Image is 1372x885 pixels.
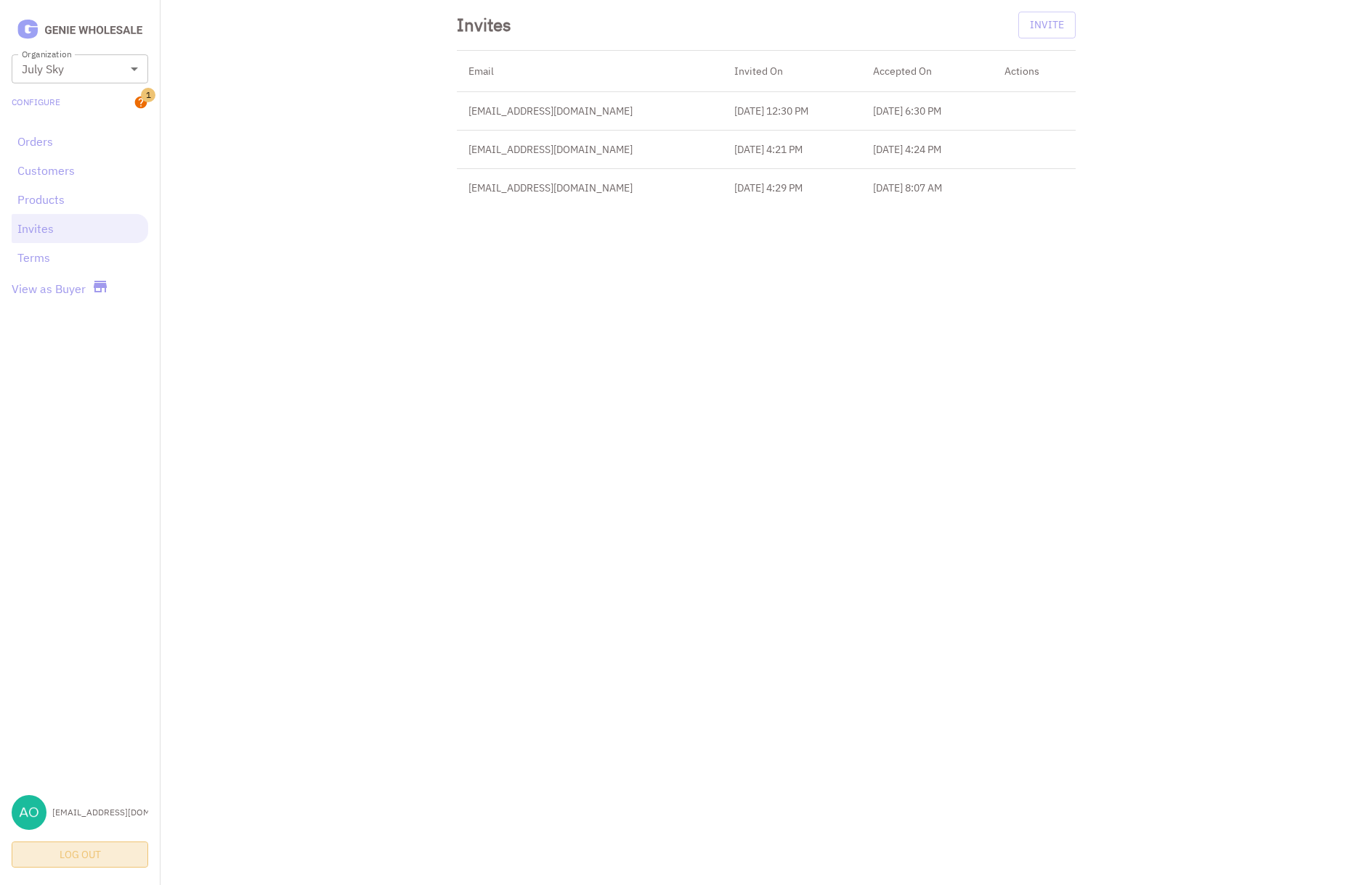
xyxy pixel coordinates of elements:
[12,795,46,830] img: aoxue@julyskyskincare.com
[457,130,723,168] td: [EMAIL_ADDRESS][DOMAIN_NAME]
[17,249,142,266] a: Terms
[17,220,142,237] a: Invites
[861,168,993,207] td: [DATE] 8:07 AM
[1018,12,1076,38] button: Invite
[457,51,1076,207] table: simple table
[457,12,511,38] div: Invites
[17,162,142,179] a: Customers
[723,51,861,92] th: Invited On
[861,130,993,168] td: [DATE] 4:24 PM
[993,51,1076,92] th: Actions
[12,17,148,43] img: Logo
[52,806,148,819] div: [EMAIL_ADDRESS][DOMAIN_NAME]
[12,54,148,83] div: July Sky
[723,168,861,207] td: [DATE] 4:29 PM
[457,91,723,130] td: [EMAIL_ADDRESS][DOMAIN_NAME]
[12,280,86,297] a: View as Buyer
[141,88,155,102] span: 1
[12,841,148,868] button: Log Out
[12,96,60,109] a: Configure
[723,130,861,168] td: [DATE] 4:21 PM
[861,91,993,130] td: [DATE] 6:30 PM
[22,48,71,60] label: Organization
[723,91,861,130] td: [DATE] 12:30 PM
[457,168,723,207] td: [EMAIL_ADDRESS][DOMAIN_NAME]
[17,191,142,208] a: Products
[17,133,142,150] a: Orders
[861,51,993,92] th: Accepted On
[457,51,723,92] th: Email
